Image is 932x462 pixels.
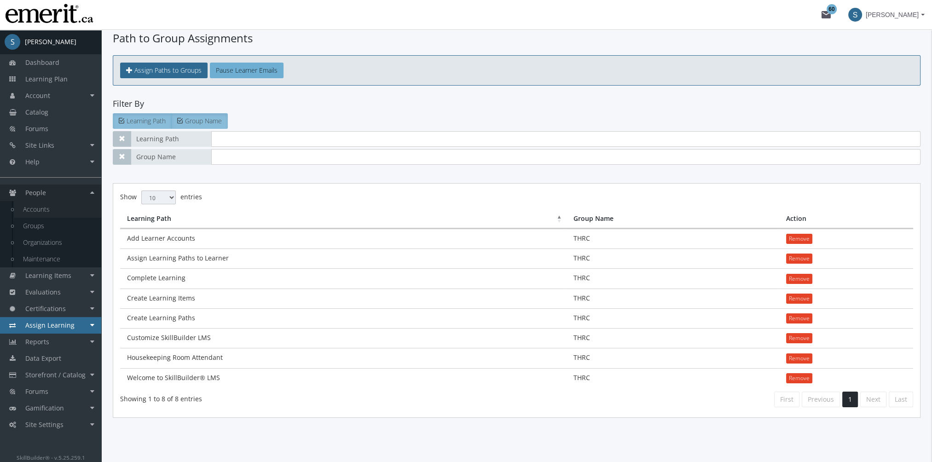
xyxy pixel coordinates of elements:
[866,6,919,23] span: [PERSON_NAME]
[120,268,566,288] td: Complete Learning
[14,218,101,234] a: Groups
[113,30,920,46] h1: Path to Group Assignments
[566,209,779,229] th: Group Name
[120,328,566,348] td: Customize SkillBuilder LMS
[25,75,68,83] span: Learning Plan
[216,66,278,75] span: Pause Learner Emails
[131,131,211,147] span: Learning Path
[25,370,86,379] span: Storefront / Catalog
[25,288,61,296] span: Evaluations
[134,66,202,75] span: Assign Paths to Groups
[25,91,50,100] span: Account
[860,392,886,407] a: Next
[25,188,46,197] span: People
[25,354,61,363] span: Data Export
[566,248,779,268] td: THRC
[14,251,101,267] a: Maintenance
[25,58,59,67] span: Dashboard
[210,63,284,78] button: Pause Learner Emails
[120,348,566,368] td: Housekeeping Room Attendant
[848,8,862,22] span: S
[25,404,64,412] span: Gamification
[889,392,913,407] a: Last
[17,454,85,461] small: SkillBuilder® - v.5.25.259.1
[802,392,840,407] a: Previous
[25,321,75,329] span: Assign Learning
[120,248,566,268] td: Assign Learning Paths to Learner
[120,63,208,78] a: Assign Paths to Groups
[113,99,920,109] h4: Filter By
[842,392,858,407] a: 1
[14,201,101,218] a: Accounts
[5,34,20,50] span: S
[120,209,566,229] th: Learning Path: activate to sort column descending
[120,391,510,404] div: Showing 1 to 8 of 8 entries
[25,337,49,346] span: Reports
[25,271,71,280] span: Learning Items
[566,328,779,348] td: THRC
[131,149,211,165] span: Group Name
[25,108,48,116] span: Catalog
[14,234,101,251] a: Organizations
[127,116,166,125] span: Learning Path
[25,37,76,46] div: [PERSON_NAME]
[779,209,913,229] th: Action
[786,313,812,323] button: Remove
[786,234,812,244] button: Remove
[566,308,779,328] td: THRC
[566,348,779,368] td: THRC
[25,141,54,150] span: Site Links
[786,373,812,383] button: Remove
[120,289,566,308] td: Create Learning Items
[25,387,48,396] span: Forums
[566,229,779,248] td: THRC
[786,333,812,343] button: Remove
[566,368,779,388] td: THRC
[25,304,66,313] span: Certifications
[25,420,64,429] span: Site Settings
[786,274,812,284] button: Remove
[25,124,48,133] span: Forums
[786,353,812,364] button: Remove
[141,191,176,204] select: Showentries
[120,191,202,204] label: Show entries
[786,294,812,304] button: Remove
[25,157,40,166] span: Help
[786,254,812,264] button: Remove
[821,9,832,20] mat-icon: mail
[120,368,566,388] td: Welcome to SkillBuilder® LMS
[120,229,566,248] td: Add Learner Accounts
[566,289,779,308] td: THRC
[185,116,222,125] span: Group Name
[120,308,566,328] td: Create Learning Paths
[566,268,779,288] td: THRC
[774,392,799,407] a: First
